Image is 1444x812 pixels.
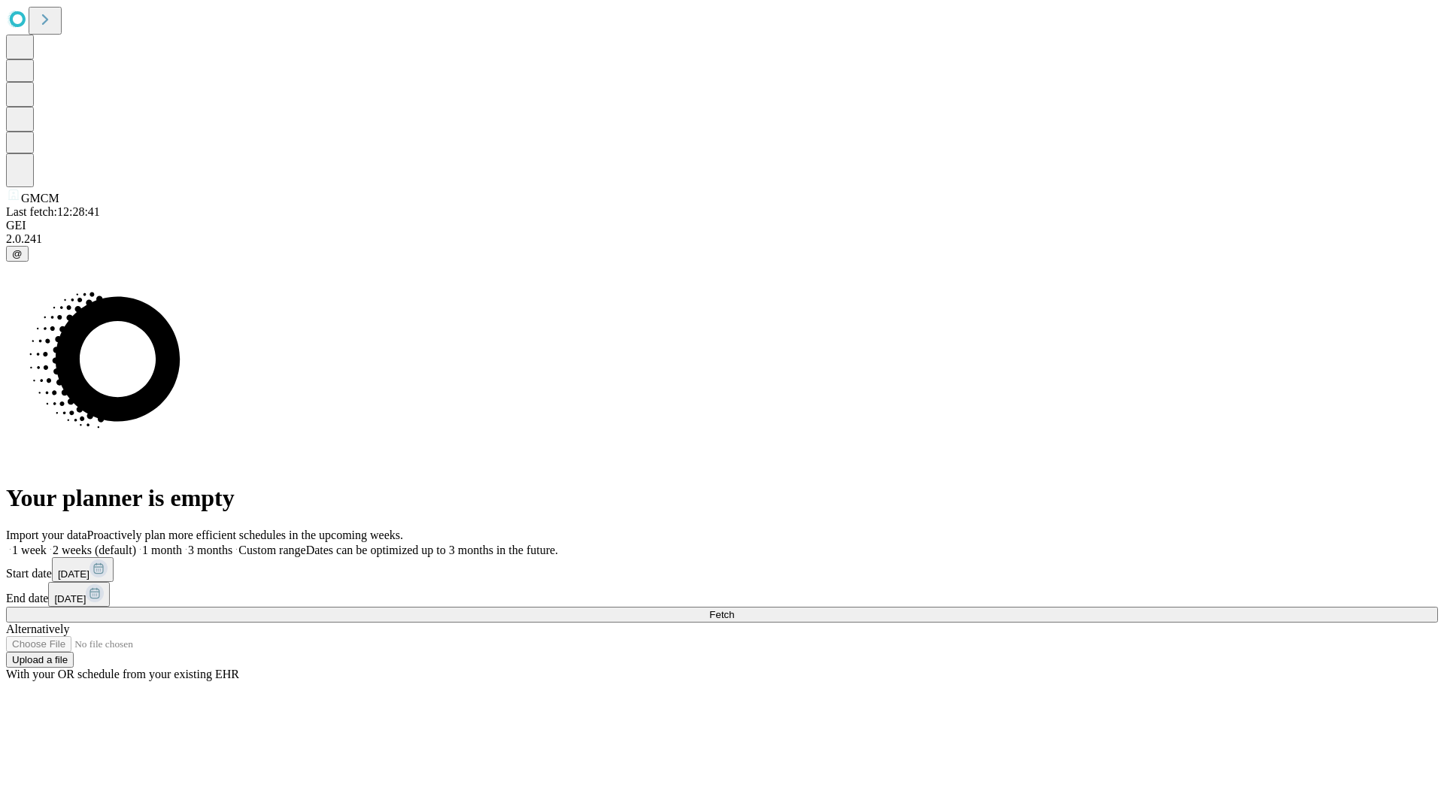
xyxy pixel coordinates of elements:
[306,544,558,556] span: Dates can be optimized up to 3 months in the future.
[6,219,1438,232] div: GEI
[6,582,1438,607] div: End date
[142,544,182,556] span: 1 month
[6,607,1438,623] button: Fetch
[12,248,23,259] span: @
[48,582,110,607] button: [DATE]
[188,544,232,556] span: 3 months
[53,544,136,556] span: 2 weeks (default)
[6,246,29,262] button: @
[6,652,74,668] button: Upload a file
[58,568,89,580] span: [DATE]
[6,623,69,635] span: Alternatively
[21,192,59,205] span: GMCM
[12,544,47,556] span: 1 week
[6,205,100,218] span: Last fetch: 12:28:41
[6,557,1438,582] div: Start date
[6,484,1438,512] h1: Your planner is empty
[54,593,86,604] span: [DATE]
[709,609,734,620] span: Fetch
[52,557,114,582] button: [DATE]
[6,529,87,541] span: Import your data
[87,529,403,541] span: Proactively plan more efficient schedules in the upcoming weeks.
[6,232,1438,246] div: 2.0.241
[6,668,239,680] span: With your OR schedule from your existing EHR
[238,544,305,556] span: Custom range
